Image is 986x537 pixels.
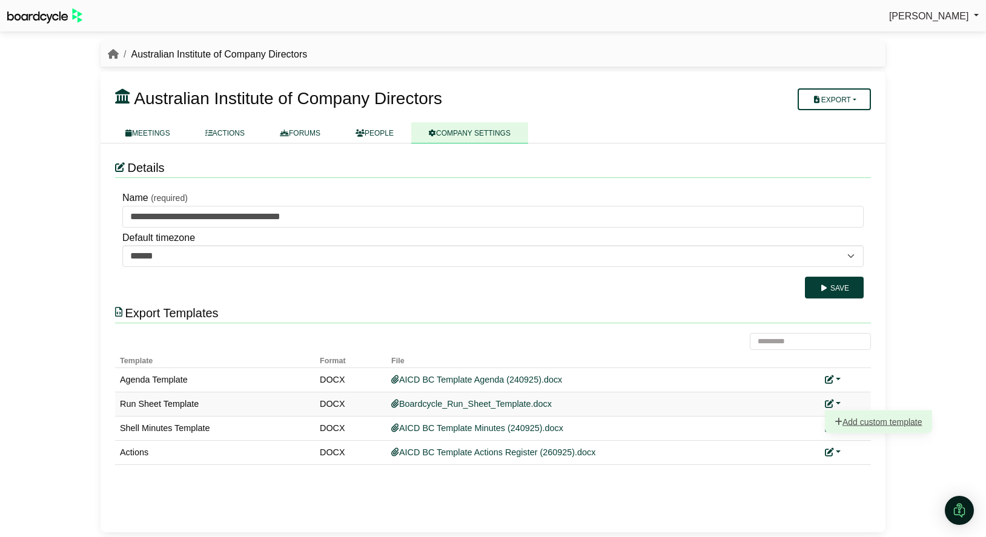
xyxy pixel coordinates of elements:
td: DOCX [315,440,386,464]
span: Export Templates [125,306,218,320]
td: DOCX [315,392,386,416]
small: (required) [151,193,188,203]
td: Actions [115,440,315,464]
a: Boardcycle_Run_Sheet_Template.docx [391,399,552,409]
a: COMPANY SETTINGS [411,122,528,143]
td: Shell Minutes Template [115,416,315,440]
a: AICD BC Template Actions Register (260925).docx [391,447,595,457]
span: Australian Institute of Company Directors [134,89,442,108]
a: MEETINGS [108,122,188,143]
a: AICD BC Template Agenda (240925).docx [391,375,562,384]
a: PEOPLE [338,122,411,143]
button: Export [798,88,871,110]
td: Run Sheet Template [115,392,315,416]
a: AICD BC Template Minutes (240925).docx [391,423,563,433]
nav: breadcrumb [108,47,307,62]
a: Add custom template [825,410,932,433]
span: [PERSON_NAME] [889,11,969,21]
a: ACTIONS [188,122,262,143]
img: BoardcycleBlackGreen-aaafeed430059cb809a45853b8cf6d952af9d84e6e89e1f1685b34bfd5cb7d64.svg [7,8,82,24]
th: File [386,350,820,367]
th: Template [115,350,315,367]
button: Save [805,277,864,298]
label: Name [122,190,148,206]
a: FORUMS [262,122,338,143]
span: Details [127,161,164,174]
td: DOCX [315,367,386,392]
label: Default timezone [122,230,195,246]
td: Agenda Template [115,367,315,392]
div: Open Intercom Messenger [945,496,974,525]
a: [PERSON_NAME] [889,8,979,24]
li: Australian Institute of Company Directors [119,47,307,62]
th: Format [315,350,386,367]
td: DOCX [315,416,386,440]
